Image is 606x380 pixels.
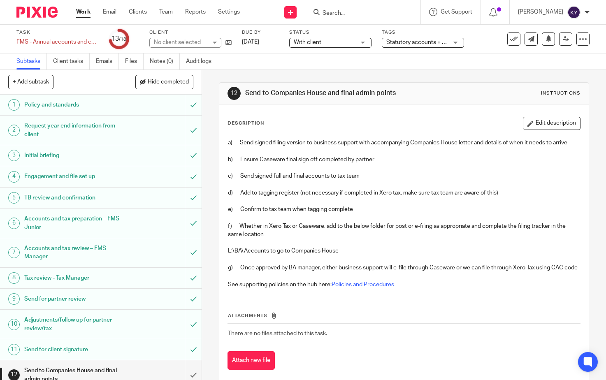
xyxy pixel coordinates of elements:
a: Audit logs [186,53,218,70]
a: Policies and Procedures [332,282,394,287]
h1: Policy and standards [24,99,126,111]
h1: Send for partner review [24,293,126,305]
p: f) Whether in Xero Tax or Caseware, add to the below folder for post or e-filing as appropriate a... [228,222,580,239]
label: Due by [242,29,279,36]
p: d) Add to tagging register (not necessary if completed in Xero tax, make sure tax team are aware ... [228,189,580,197]
div: 9 [8,293,20,305]
span: [DATE] [242,39,259,45]
div: FMS - Annual accounts and corporation tax - [DATE] [16,38,99,46]
div: 2 [8,125,20,136]
span: Statutory accounts + 10 [386,39,448,45]
div: 12 [228,87,241,100]
div: 6 [8,218,20,229]
label: Client [149,29,232,36]
p: g) Once approved by BA manager, either business support will e-file through Caseware or we can fi... [228,264,580,272]
small: /18 [119,37,126,42]
p: a) Send signed filing version to business support with accompanying Companies House letter and de... [228,139,580,147]
button: + Add subtask [8,75,53,89]
div: No client selected [154,38,207,46]
a: Notes (0) [150,53,180,70]
input: Search [322,10,396,17]
button: Attach new file [228,351,275,370]
h1: Tax review - Tax Manager [24,272,126,284]
h1: Adjustments/follow up for partner review/tax [24,314,126,335]
p: Description [228,120,264,127]
a: Files [125,53,144,70]
a: Email [103,8,116,16]
p: b) Ensure Caseware final sign off completed by partner [228,155,580,164]
label: Status [289,29,371,36]
div: 8 [8,272,20,284]
div: 5 [8,192,20,204]
a: Emails [96,53,119,70]
div: 13 [111,34,126,44]
span: With client [294,39,321,45]
div: Instructions [541,90,580,97]
a: Client tasks [53,53,90,70]
p: c) Send signed full and final accounts to tax team [228,172,580,180]
p: e) Confirm to tax team when tagging complete [228,205,580,213]
label: Tags [382,29,464,36]
img: Pixie [16,7,58,18]
a: Team [159,8,173,16]
h1: TB review and confirmation [24,192,126,204]
button: Hide completed [135,75,193,89]
label: Task [16,29,99,36]
span: There are no files attached to this task. [228,331,327,336]
h1: Initial briefing [24,149,126,162]
button: Edit description [523,117,580,130]
div: 10 [8,319,20,330]
span: Hide completed [148,79,189,86]
a: Subtasks [16,53,47,70]
h1: Send for client signature [24,343,126,356]
div: 11 [8,344,20,355]
a: Clients [129,8,147,16]
p: [PERSON_NAME] [518,8,563,16]
div: 1 [8,99,20,111]
h1: Request year end information from client [24,120,126,141]
h1: Accounts and tax review – FMS Manager [24,242,126,263]
p: See supporting policies on the hub here: [228,280,580,289]
a: Reports [185,8,206,16]
div: 7 [8,247,20,258]
p: L:\BA\Accounts to go to Companies House [228,247,580,255]
h1: Engagement and file set up [24,170,126,183]
a: Settings [218,8,240,16]
div: 4 [8,171,20,183]
h1: Send to Companies House and final admin points [245,89,422,97]
img: svg%3E [567,6,580,19]
div: FMS - Annual accounts and corporation tax - December 2024 [16,38,99,46]
h1: Accounts and tax preparation – FMS Junior [24,213,126,234]
div: 3 [8,150,20,161]
span: Attachments [228,313,267,318]
a: Work [76,8,91,16]
span: Get Support [441,9,472,15]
